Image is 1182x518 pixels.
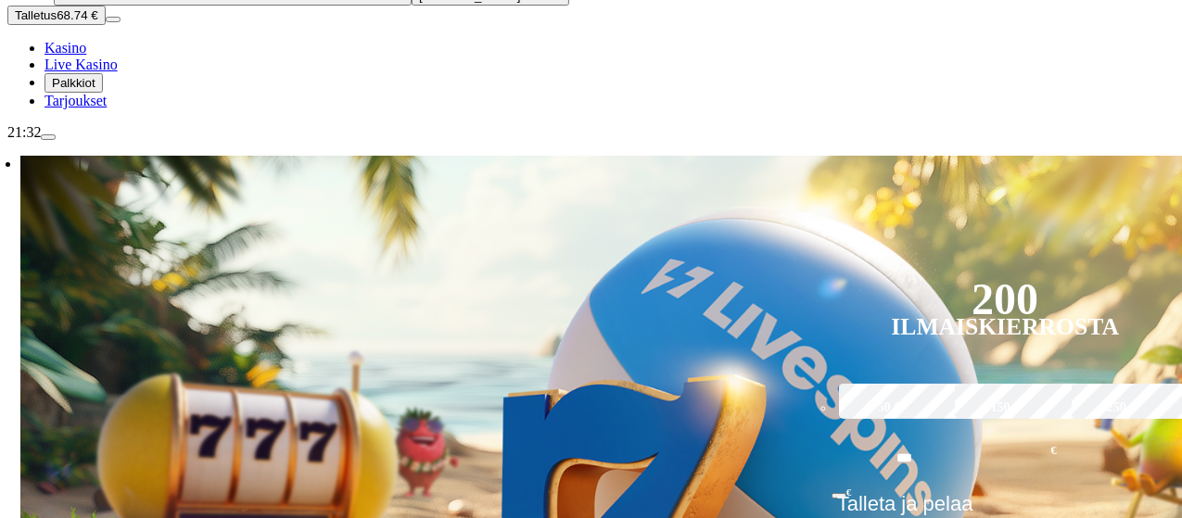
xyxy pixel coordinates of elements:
span: 68.74 € [57,8,97,22]
button: Talletusplus icon68.74 € [7,6,106,25]
label: 50 € [834,381,944,435]
a: gift-inverted iconTarjoukset [44,93,107,108]
a: poker-chip iconLive Kasino [44,57,118,72]
button: menu [106,17,121,22]
span: Kasino [44,40,86,56]
span: Tarjoukset [44,93,107,108]
span: Live Kasino [44,57,118,72]
button: menu [41,134,56,140]
span: € [846,486,852,498]
span: Palkkiot [52,76,95,90]
span: 21:32 [7,124,41,140]
a: diamond iconKasino [44,40,86,56]
span: Talletus [15,8,57,22]
label: 250 € [1067,381,1176,435]
div: Ilmaiskierrosta [892,316,1120,338]
label: 150 € [950,381,1060,435]
div: 200 [972,288,1038,310]
span: € [1050,442,1056,460]
button: reward iconPalkkiot [44,73,103,93]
